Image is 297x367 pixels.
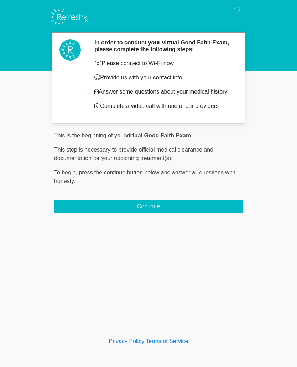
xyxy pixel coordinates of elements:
span: This is the beginning of your [54,132,125,138]
a: Terms of Service [146,338,188,344]
p: Please connect to Wi-Fi now [94,59,232,68]
span: . [191,132,192,138]
span: This step is necessary to provide official medical clearance and documentation for your upcoming ... [54,147,213,161]
p: Complete a video call with one of our providers [94,102,232,110]
span: To begin, [54,169,79,175]
a: Privacy Policy [109,338,145,344]
p: Provide us with your contact info [94,73,232,82]
p: Answer some questions about your medical history [94,88,232,96]
strong: virtual Good Faith Exam [125,132,191,138]
img: Refresh RX Logo [47,5,90,29]
button: Continue [54,200,243,213]
span: press the continue button below and answer all questions with honesty. [54,169,235,184]
img: Agent Avatar [59,39,81,61]
h2: In order to conduct your virtual Good Faith Exam, please complete the following steps: [94,39,232,53]
a: | [144,338,146,344]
